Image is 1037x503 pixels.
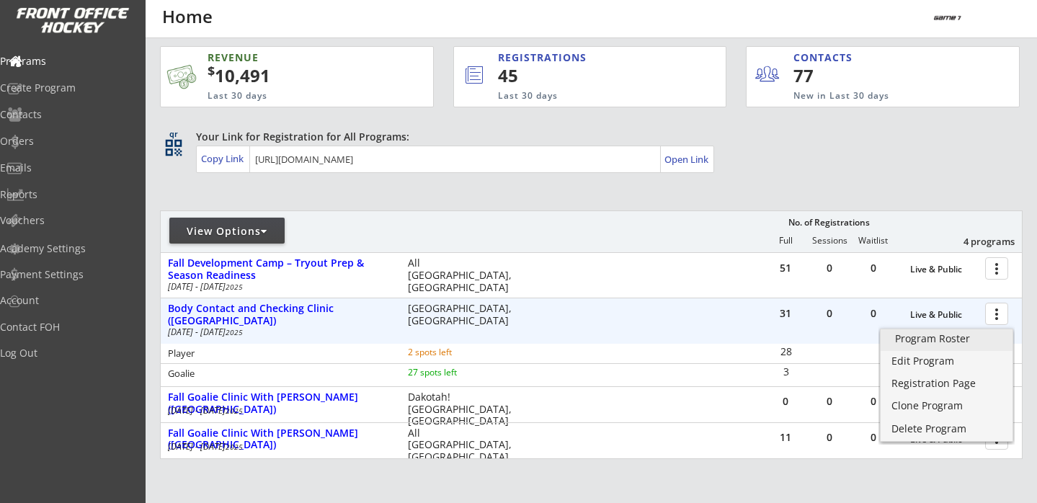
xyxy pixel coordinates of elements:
div: New in Last 30 days [793,90,952,102]
div: 0 [852,263,895,273]
div: qr [164,130,182,139]
div: Registration Page [891,378,1002,388]
div: [DATE] - [DATE] [168,442,388,451]
em: 2025 [226,282,243,292]
div: [GEOGRAPHIC_DATA], [GEOGRAPHIC_DATA] [408,303,521,327]
div: REVENUE [208,50,366,65]
div: Edit Program [891,356,1002,366]
div: All [GEOGRAPHIC_DATA], [GEOGRAPHIC_DATA] [408,257,521,293]
div: Live & Public [910,264,978,275]
div: Open Link [664,153,710,166]
div: Your Link for Registration for All Programs: [196,130,978,144]
button: more_vert [985,257,1008,280]
div: 0 [808,263,851,273]
div: 0 [764,396,807,406]
div: Goalie [168,369,388,378]
div: 0 [808,396,851,406]
div: 10,491 [208,63,388,88]
sup: $ [208,62,215,79]
div: 0 [852,396,895,406]
button: more_vert [985,303,1008,325]
div: Live & Public [910,310,978,320]
div: Dakotah! [GEOGRAPHIC_DATA], [GEOGRAPHIC_DATA] [408,391,521,427]
div: View Options [169,224,285,239]
div: 2 spots left [408,348,501,357]
div: Fall Goalie Clinic With [PERSON_NAME] ([GEOGRAPHIC_DATA]) [168,427,393,452]
button: qr_code [163,137,184,159]
a: Program Roster [881,329,1012,351]
div: No. of Registrations [784,218,873,228]
div: Fall Goalie Clinic With [PERSON_NAME] ([GEOGRAPHIC_DATA]) [168,391,393,416]
div: [DATE] - [DATE] [168,328,388,337]
div: Last 30 days [208,90,366,102]
div: 0 [808,432,851,442]
div: 0 [808,308,851,319]
div: 4 programs [940,235,1015,248]
div: Player [168,349,388,358]
div: 11 [764,432,807,442]
div: 77 [793,63,882,88]
div: Waitlist [851,236,894,246]
div: Sessions [808,236,851,246]
div: Last 30 days [498,90,667,102]
a: Edit Program [881,352,1012,373]
div: Program Roster [895,334,998,344]
a: Registration Page [881,374,1012,396]
div: Full [764,236,807,246]
div: Fall Development Camp – Tryout Prep & Season Readiness [168,257,393,282]
div: CONTACTS [793,50,859,65]
div: Delete Program [891,424,1002,434]
em: 2025 [226,442,243,452]
div: 0 [852,308,895,319]
em: 2025 [226,327,243,337]
div: 28 [765,347,807,357]
div: Copy Link [201,152,246,165]
div: Body Contact and Checking Clinic ([GEOGRAPHIC_DATA]) [168,303,393,327]
em: 2025 [226,406,243,416]
div: [DATE] - [DATE] [168,406,388,415]
div: REGISTRATIONS [498,50,662,65]
div: 27 spots left [408,368,501,377]
div: 31 [764,308,807,319]
div: Clone Program [891,401,1002,411]
div: 0 [852,432,895,442]
div: 3 [765,367,807,377]
div: All [GEOGRAPHIC_DATA], [GEOGRAPHIC_DATA] [408,427,521,463]
div: [DATE] - [DATE] [168,282,388,291]
div: 45 [498,63,678,88]
div: 51 [764,263,807,273]
a: Open Link [664,149,710,169]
